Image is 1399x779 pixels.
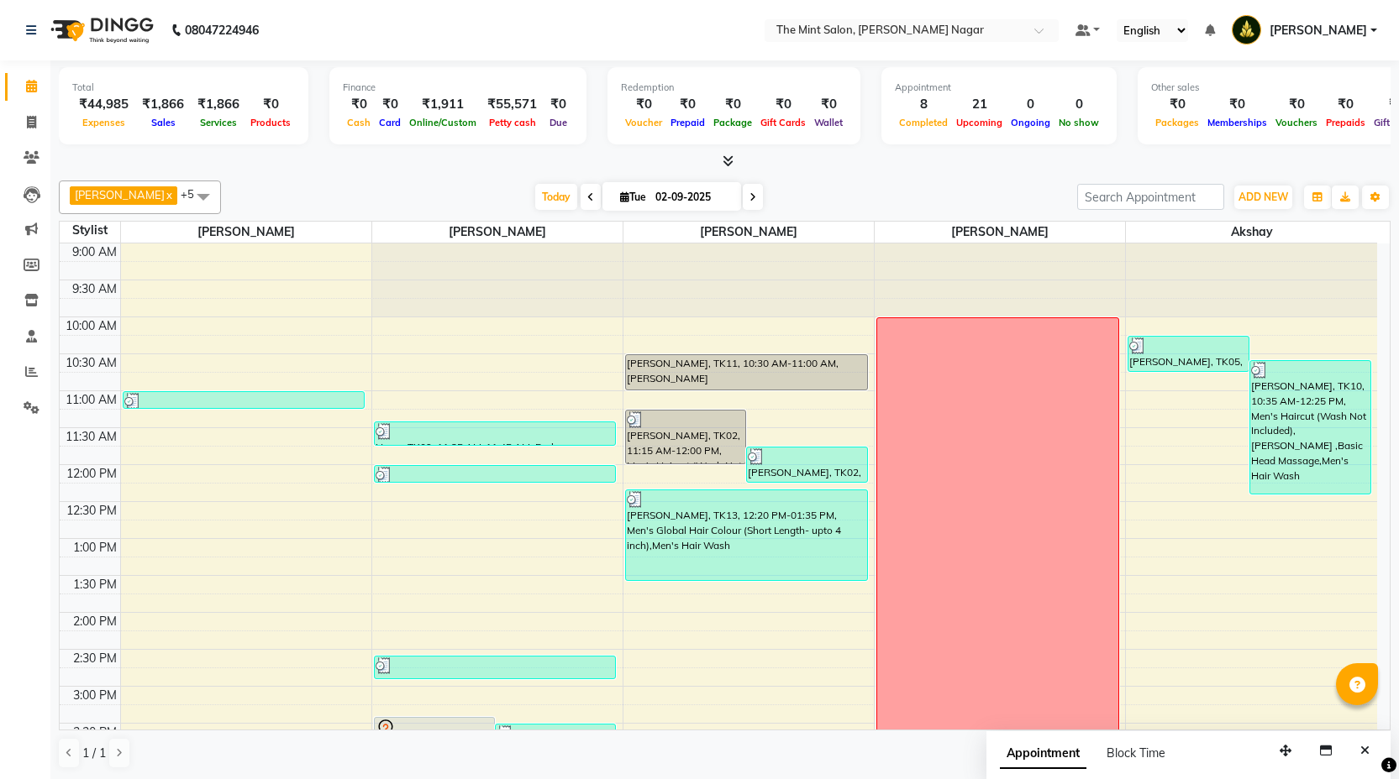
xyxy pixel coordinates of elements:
[1328,712,1382,762] iframe: chat widget
[895,117,952,128] span: Completed
[375,466,616,482] div: [PERSON_NAME], TK07, 12:00 PM-12:15 PM, Women's Luxury Hair Wash (Only Wash)
[70,613,120,630] div: 2:00 PM
[952,117,1007,128] span: Upcoming
[375,718,494,740] div: [PERSON_NAME], TK12, 03:25 PM-03:45 PM, Eyebrows Threading
[1239,191,1288,203] span: ADD NEW
[375,422,616,445] div: Hema, TK09, 11:25 AM-11:45 AM, Eyebrows Threading
[343,117,375,128] span: Cash
[181,187,207,201] span: +5
[709,95,756,114] div: ₹0
[1234,186,1292,209] button: ADD NEW
[650,185,734,210] input: 2025-09-02
[135,95,191,114] div: ₹1,866
[343,81,573,95] div: Finance
[1055,95,1103,114] div: 0
[1007,95,1055,114] div: 0
[191,95,246,114] div: ₹1,866
[343,95,375,114] div: ₹0
[621,81,847,95] div: Redemption
[1271,117,1322,128] span: Vouchers
[1151,117,1203,128] span: Packages
[623,222,874,243] span: [PERSON_NAME]
[70,539,120,557] div: 1:00 PM
[75,188,165,201] span: [PERSON_NAME]
[165,188,172,201] a: x
[1271,95,1322,114] div: ₹0
[70,650,120,667] div: 2:30 PM
[70,724,120,741] div: 3:30 PM
[375,656,616,678] div: [PERSON_NAME], TK14, 02:35 PM-02:55 PM, Eyebrows Threading
[60,222,120,239] div: Stylist
[62,391,120,409] div: 11:00 AM
[375,95,405,114] div: ₹0
[405,95,481,114] div: ₹1,911
[756,95,810,114] div: ₹0
[895,81,1103,95] div: Appointment
[621,95,666,114] div: ₹0
[72,81,295,95] div: Total
[485,117,540,128] span: Petty cash
[375,117,405,128] span: Card
[666,117,709,128] span: Prepaid
[481,95,544,114] div: ₹55,571
[196,117,241,128] span: Services
[1151,95,1203,114] div: ₹0
[616,191,650,203] span: Tue
[70,576,120,593] div: 1:30 PM
[1107,745,1165,761] span: Block Time
[69,243,120,261] div: 9:00 AM
[810,95,847,114] div: ₹0
[952,95,1007,114] div: 21
[756,117,810,128] span: Gift Cards
[1232,15,1261,44] img: Dhiraj Mirajkar
[1322,95,1370,114] div: ₹0
[70,687,120,704] div: 3:00 PM
[1250,361,1370,494] div: [PERSON_NAME], TK10, 10:35 AM-12:25 PM, Men's Haircut (Wash Not Included),[PERSON_NAME] ,Basic He...
[626,490,867,580] div: [PERSON_NAME], TK13, 12:20 PM-01:35 PM, Men's Global Hair Colour (Short Length- upto 4 inch),Men'...
[405,117,481,128] span: Online/Custom
[62,354,120,372] div: 10:30 AM
[63,502,120,520] div: 12:30 PM
[124,392,365,408] div: [PERSON_NAME], TK06, 11:00 AM-11:15 AM, Women's Luxury Hair Wash (Only Wash)
[246,117,295,128] span: Products
[72,95,135,114] div: ₹44,985
[747,447,866,482] div: [PERSON_NAME], TK02, 11:45 AM-12:15 PM, [PERSON_NAME]
[1077,184,1224,210] input: Search Appointment
[544,95,573,114] div: ₹0
[1203,95,1271,114] div: ₹0
[875,222,1125,243] span: [PERSON_NAME]
[43,7,158,54] img: logo
[666,95,709,114] div: ₹0
[626,410,745,463] div: [PERSON_NAME], TK02, 11:15 AM-12:00 PM, Men's Haircut (Wash Not Included)
[545,117,571,128] span: Due
[246,95,295,114] div: ₹0
[121,222,371,243] span: [PERSON_NAME]
[810,117,847,128] span: Wallet
[185,7,259,54] b: 08047224946
[1126,222,1377,243] span: Akshay
[621,117,666,128] span: Voucher
[496,724,615,759] div: [PERSON_NAME], TK16, 03:30 PM-04:00 PM, Eyebrows Threading,Upperlips & Lowerlips Threading,Chin T...
[147,117,180,128] span: Sales
[1007,117,1055,128] span: Ongoing
[1322,117,1370,128] span: Prepaids
[1055,117,1103,128] span: No show
[82,745,106,762] span: 1 / 1
[535,184,577,210] span: Today
[626,355,867,389] div: [PERSON_NAME], TK11, 10:30 AM-11:00 AM, [PERSON_NAME]
[372,222,623,243] span: [PERSON_NAME]
[1128,337,1249,371] div: [PERSON_NAME], TK05, 10:15 AM-10:45 AM, [PERSON_NAME]
[63,465,120,483] div: 12:00 PM
[895,95,952,114] div: 8
[709,117,756,128] span: Package
[69,280,120,298] div: 9:30 AM
[78,117,129,128] span: Expenses
[62,317,120,335] div: 10:00 AM
[1270,22,1367,39] span: [PERSON_NAME]
[1203,117,1271,128] span: Memberships
[1000,739,1086,769] span: Appointment
[62,428,120,446] div: 11:30 AM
